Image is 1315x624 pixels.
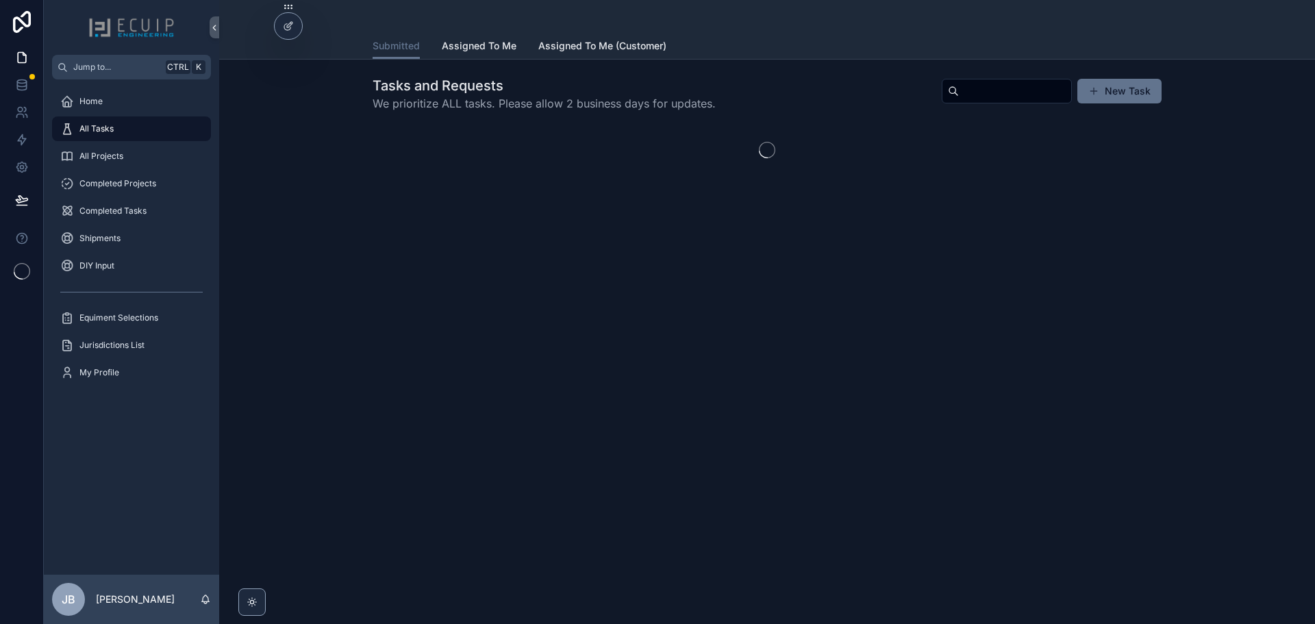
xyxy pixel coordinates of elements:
[538,34,666,61] a: Assigned To Me (Customer)
[442,34,516,61] a: Assigned To Me
[79,260,114,271] span: DIY Input
[52,55,211,79] button: Jump to...CtrlK
[79,205,147,216] span: Completed Tasks
[79,178,156,189] span: Completed Projects
[79,151,123,162] span: All Projects
[79,96,103,107] span: Home
[79,312,158,323] span: Equiment Selections
[44,79,219,403] div: scrollable content
[373,95,716,112] span: We prioritize ALL tasks. Please allow 2 business days for updates.
[52,199,211,223] a: Completed Tasks
[52,171,211,196] a: Completed Projects
[373,76,716,95] h1: Tasks and Requests
[373,34,420,60] a: Submitted
[96,592,175,606] p: [PERSON_NAME]
[79,123,114,134] span: All Tasks
[373,39,420,53] span: Submitted
[442,39,516,53] span: Assigned To Me
[79,340,145,351] span: Jurisdictions List
[52,144,211,169] a: All Projects
[52,116,211,141] a: All Tasks
[52,305,211,330] a: Equiment Selections
[88,16,175,38] img: App logo
[79,233,121,244] span: Shipments
[52,360,211,385] a: My Profile
[62,591,75,608] span: JB
[52,89,211,114] a: Home
[73,62,160,73] span: Jump to...
[52,333,211,358] a: Jurisdictions List
[52,253,211,278] a: DIY Input
[79,367,119,378] span: My Profile
[52,226,211,251] a: Shipments
[1077,79,1162,103] button: New Task
[538,39,666,53] span: Assigned To Me (Customer)
[193,62,204,73] span: K
[166,60,190,74] span: Ctrl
